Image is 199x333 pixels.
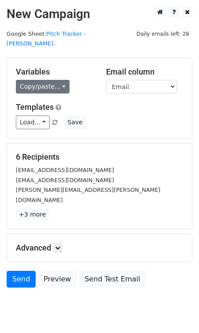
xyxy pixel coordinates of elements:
a: +3 more [16,209,49,220]
small: [EMAIL_ADDRESS][DOMAIN_NAME] [16,167,114,173]
h5: Email column [106,67,183,77]
small: [PERSON_NAME][EMAIL_ADDRESS][PERSON_NAME][DOMAIN_NAME] [16,187,160,203]
h5: Advanced [16,243,183,253]
h5: Variables [16,67,93,77]
a: Copy/paste... [16,80,70,94]
h2: New Campaign [7,7,192,22]
button: Save [63,116,86,129]
a: Send [7,271,36,288]
a: Load... [16,116,50,129]
a: Daily emails left: 26 [133,30,192,37]
a: Pitch Tracker - [PERSON_NAME].. [7,30,86,47]
h5: 6 Recipients [16,152,183,162]
a: Preview [38,271,77,288]
span: Daily emails left: 26 [133,29,192,39]
a: Templates [16,102,54,112]
iframe: Chat Widget [155,291,199,333]
a: Send Test Email [79,271,146,288]
small: [EMAIL_ADDRESS][DOMAIN_NAME] [16,177,114,183]
small: Google Sheet: [7,30,86,47]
